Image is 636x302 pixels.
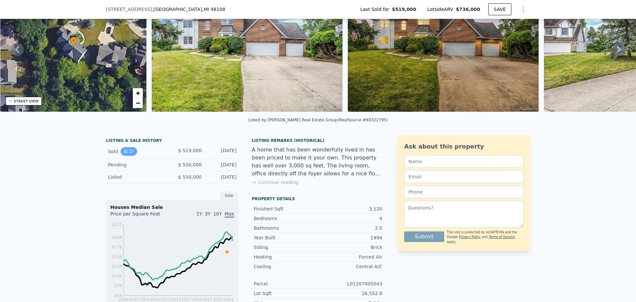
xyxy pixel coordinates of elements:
[150,297,160,302] tspan: 2011
[108,174,167,180] div: Listed
[318,225,382,231] div: 2.5
[360,6,392,13] span: Last Sold for
[318,254,382,260] div: Forced Air
[196,211,202,216] span: 1Y
[133,88,143,98] a: Zoom in
[404,231,444,242] button: Submit
[207,174,237,180] div: [DATE]
[207,147,237,156] div: [DATE]
[121,147,137,156] button: View historical data
[112,274,122,278] tspan: $104
[178,162,202,167] span: $ 550,000
[178,148,202,153] span: $ 519,000
[318,263,382,270] div: Central A/C
[171,297,181,302] tspan: 2015
[106,6,152,13] span: [STREET_ADDRESS]
[517,3,530,16] button: Show Options
[252,196,384,202] div: Property details
[133,98,143,108] a: Zoom out
[192,297,202,302] tspan: 2019
[318,206,382,212] div: 3,120
[110,204,234,211] div: Houses Median Sale
[456,7,480,12] span: $736,000
[489,235,515,239] a: Terms of Service
[318,290,382,297] div: 16,552.8
[404,155,523,168] input: Name
[254,290,318,297] div: Lot Sqft
[404,170,523,183] input: Email
[108,161,167,168] div: Pending
[110,211,172,221] div: Price per Square Foot
[427,6,456,13] span: Lotside ARV
[178,174,202,180] span: $ 550,000
[318,215,382,222] div: 4
[254,206,318,212] div: Finished Sqft
[112,235,122,240] tspan: $204
[205,211,210,216] span: 3Y
[213,211,222,216] span: 10Y
[70,36,77,48] div: •
[112,255,122,259] tspan: $154
[252,138,384,143] div: Listing Remarks (Historical)
[213,297,223,302] tspan: 2022
[252,146,384,178] div: A home that has been wonderfully lived in has been priced to make it your own. This property has ...
[254,215,318,222] div: Bedrooms
[207,161,237,168] div: [DATE]
[136,99,140,107] span: −
[254,263,318,270] div: Cooling
[254,280,318,287] div: Parcel
[392,6,416,13] span: $519,000
[160,297,171,302] tspan: 2013
[14,99,39,104] div: STREET VIEW
[106,138,238,145] div: LISTING & SALE HISTORY
[254,254,318,260] div: Heating
[254,234,318,241] div: Year Built
[223,297,234,302] tspan: 2024
[318,280,382,287] div: L01207405043
[404,142,523,151] div: Ask about this property
[225,211,234,218] span: Max
[112,264,122,269] tspan: $129
[447,230,523,244] div: This site is protected by reCAPTCHA and the Google and apply.
[202,7,225,12] span: , MI 48108
[488,3,511,15] button: SAVE
[112,222,122,227] tspan: $237
[202,297,213,302] tspan: 2021
[112,245,122,249] tspan: $179
[114,293,122,298] tspan: $54
[114,283,122,288] tspan: $79
[182,297,192,302] tspan: 2017
[220,191,238,200] div: Sale
[318,244,382,251] div: Brick
[248,118,388,122] div: Listed by [PERSON_NAME] Real Estate Group (RealSource #60322795)
[254,225,318,231] div: Bathrooms
[108,147,167,156] div: Sold
[139,297,150,302] tspan: 2009
[459,235,481,239] a: Privacy Policy
[254,244,318,251] div: Siding
[404,186,523,198] input: Phone
[136,89,140,97] span: +
[129,297,139,302] tspan: 2007
[70,37,77,43] span: •
[119,297,129,302] tspan: 2005
[318,234,382,241] div: 1994
[152,6,225,13] span: , [GEOGRAPHIC_DATA]
[252,179,298,186] button: Continue reading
